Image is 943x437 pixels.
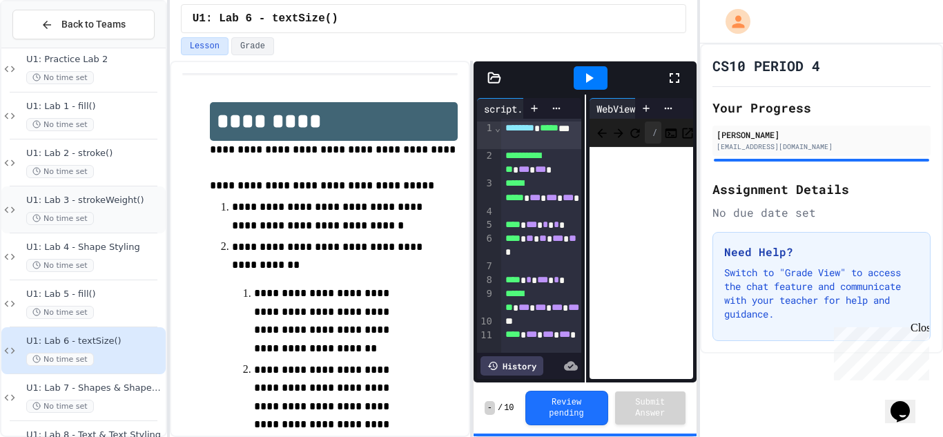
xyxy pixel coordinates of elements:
button: Review pending [525,391,608,425]
div: History [480,356,543,376]
div: / [645,122,661,144]
span: / [498,402,503,414]
div: script.js [477,98,558,119]
button: Lesson [181,37,229,55]
div: 7 [477,260,494,273]
span: U1: Lab 4 - Shape Styling [26,242,163,253]
button: Back to Teams [12,10,155,39]
div: 2 [477,149,494,177]
div: 1 [477,122,494,149]
iframe: chat widget [828,322,929,380]
span: No time set [26,259,94,272]
span: U1: Lab 6 - textSize() [26,336,163,347]
span: Submit Answer [626,397,675,419]
div: 9 [477,287,494,315]
p: Switch to "Grade View" to access the chat feature and communicate with your teacher for help and ... [724,266,919,321]
span: U1: Lab 2 - stroke() [26,148,163,159]
div: script.js [477,101,541,116]
h2: Assignment Details [712,179,931,199]
span: U1: Lab 1 - fill() [26,101,163,113]
span: Back to Teams [61,17,126,32]
h2: Your Progress [712,98,931,117]
div: 4 [477,205,494,219]
div: 8 [477,273,494,287]
span: U1: Lab 6 - textSize() [193,10,338,27]
div: 3 [477,177,494,204]
span: U1: Practice Lab 2 [26,54,163,66]
button: Grade [231,37,274,55]
iframe: chat widget [885,382,929,423]
span: U1: Lab 3 - strokeWeight() [26,195,163,206]
span: Forward [612,124,625,141]
div: WebView [590,98,678,119]
div: 10 [477,315,494,329]
div: 6 [477,232,494,260]
span: U1: Lab 7 - Shapes & Shape Styling [26,382,163,394]
button: Submit Answer [615,391,686,425]
span: No time set [26,118,94,131]
div: [EMAIL_ADDRESS][DOMAIN_NAME] [717,142,926,152]
span: No time set [26,353,94,366]
span: - [485,401,495,415]
span: No time set [26,71,94,84]
div: [PERSON_NAME] [717,128,926,141]
span: No time set [26,165,94,178]
span: 10 [504,402,514,414]
span: Fold line [494,122,501,133]
div: 5 [477,218,494,232]
button: Refresh [628,124,642,141]
span: U1: Lab 5 - fill() [26,289,163,300]
h1: CS10 PERIOD 4 [712,56,820,75]
h3: Need Help? [724,244,919,260]
span: Back [595,124,609,141]
div: My Account [711,6,754,37]
div: Chat with us now!Close [6,6,95,88]
span: No time set [26,212,94,225]
div: No due date set [712,204,931,221]
span: No time set [26,306,94,319]
button: Open in new tab [681,124,694,141]
iframe: Web Preview [590,147,694,380]
div: WebView [590,101,642,116]
span: No time set [26,400,94,413]
div: 11 [477,329,494,356]
button: Console [664,124,678,141]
